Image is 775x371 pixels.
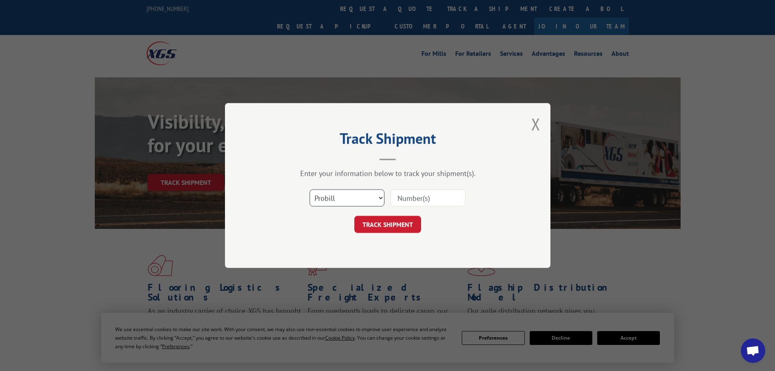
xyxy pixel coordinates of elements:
[266,133,510,148] h2: Track Shipment
[391,189,465,206] input: Number(s)
[741,338,765,363] div: Open chat
[266,169,510,178] div: Enter your information below to track your shipment(s).
[354,216,421,233] button: TRACK SHIPMENT
[531,113,540,135] button: Close modal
